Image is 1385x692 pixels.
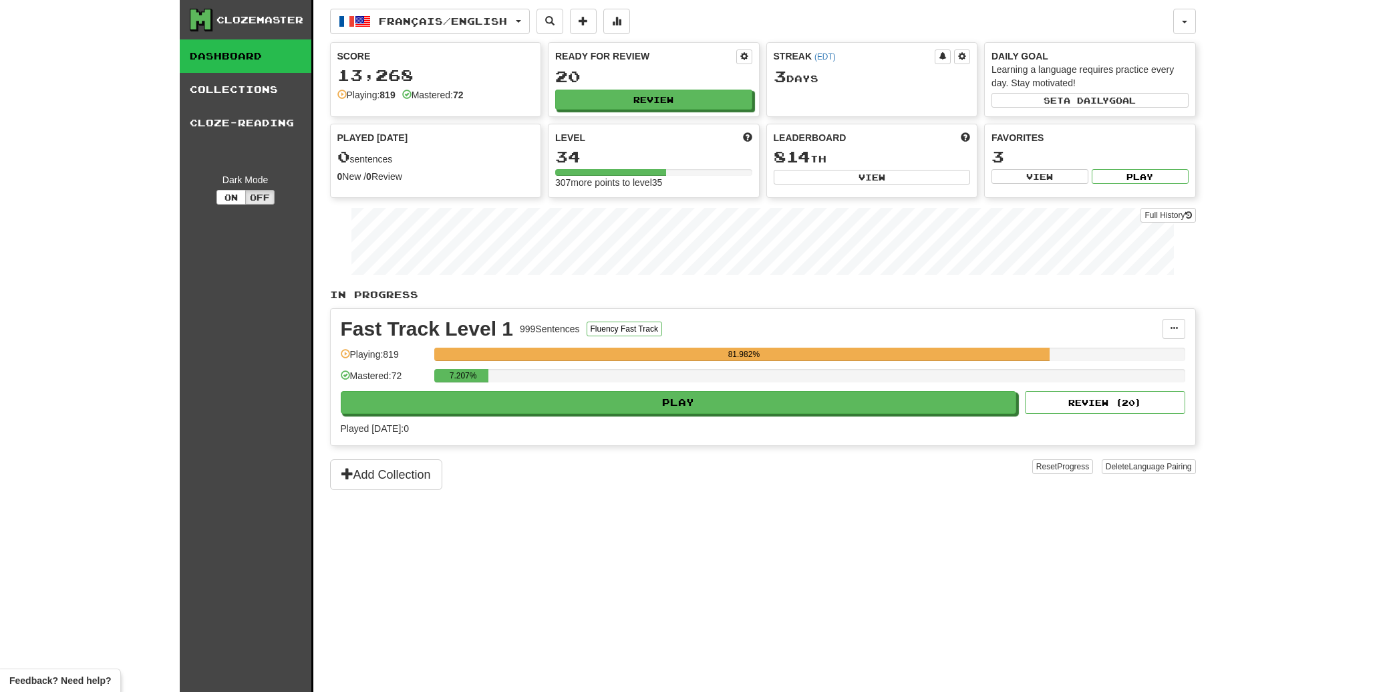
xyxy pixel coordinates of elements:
div: Ready for Review [555,49,736,63]
span: Played [DATE] [337,131,408,144]
a: (EDT) [814,52,836,62]
div: Fast Track Level 1 [341,319,514,339]
strong: 72 [453,90,464,100]
div: Dark Mode [190,173,301,187]
span: Open feedback widget [9,674,111,687]
div: 20 [555,68,752,85]
div: sentences [337,148,534,166]
div: 307 more points to level 35 [555,176,752,189]
div: Learning a language requires practice every day. Stay motivated! [991,63,1189,90]
div: 7.207% [438,369,488,382]
span: Progress [1057,462,1089,471]
strong: 0 [366,171,371,182]
div: Playing: 819 [341,348,428,370]
div: 34 [555,148,752,165]
button: Seta dailygoal [991,93,1189,108]
button: Review [555,90,752,110]
button: Off [245,190,275,205]
button: Search sentences [536,9,563,34]
div: 13,268 [337,67,534,84]
p: In Progress [330,288,1196,302]
span: 3 [774,67,786,86]
div: 81.982% [438,348,1050,361]
button: On [216,190,246,205]
a: Collections [180,73,311,106]
span: Français / English [379,15,507,27]
span: This week in points, UTC [961,131,970,144]
button: Français/English [330,9,530,34]
button: Play [1092,169,1189,184]
a: Full History [1140,208,1195,223]
button: Add Collection [330,459,442,490]
div: Mastered: 72 [341,369,428,391]
span: Leaderboard [774,131,847,144]
div: Score [337,49,534,63]
div: Mastered: [402,88,464,102]
a: Dashboard [180,39,311,73]
a: Cloze-Reading [180,106,311,140]
div: Clozemaster [216,13,303,27]
span: Language Pairing [1128,462,1191,471]
div: 999 Sentences [520,322,580,336]
span: Score more points to level up [743,131,752,144]
button: ResetProgress [1032,459,1093,474]
span: a daily [1064,96,1109,105]
span: Played [DATE]: 0 [341,423,409,434]
strong: 819 [379,90,395,100]
div: 3 [991,148,1189,165]
div: Favorites [991,131,1189,144]
strong: 0 [337,171,343,182]
div: th [774,148,971,166]
div: Daily Goal [991,49,1189,63]
button: More stats [603,9,630,34]
span: 814 [774,147,810,166]
span: Level [555,131,585,144]
button: Play [341,391,1017,414]
button: Review (20) [1025,391,1185,414]
button: DeleteLanguage Pairing [1102,459,1196,474]
div: New / Review [337,170,534,183]
span: 0 [337,147,350,166]
button: View [774,170,971,185]
div: Playing: [337,88,396,102]
button: View [991,169,1088,184]
button: Fluency Fast Track [587,322,662,336]
div: Streak [774,49,935,63]
button: Add sentence to collection [570,9,597,34]
div: Day s [774,68,971,86]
